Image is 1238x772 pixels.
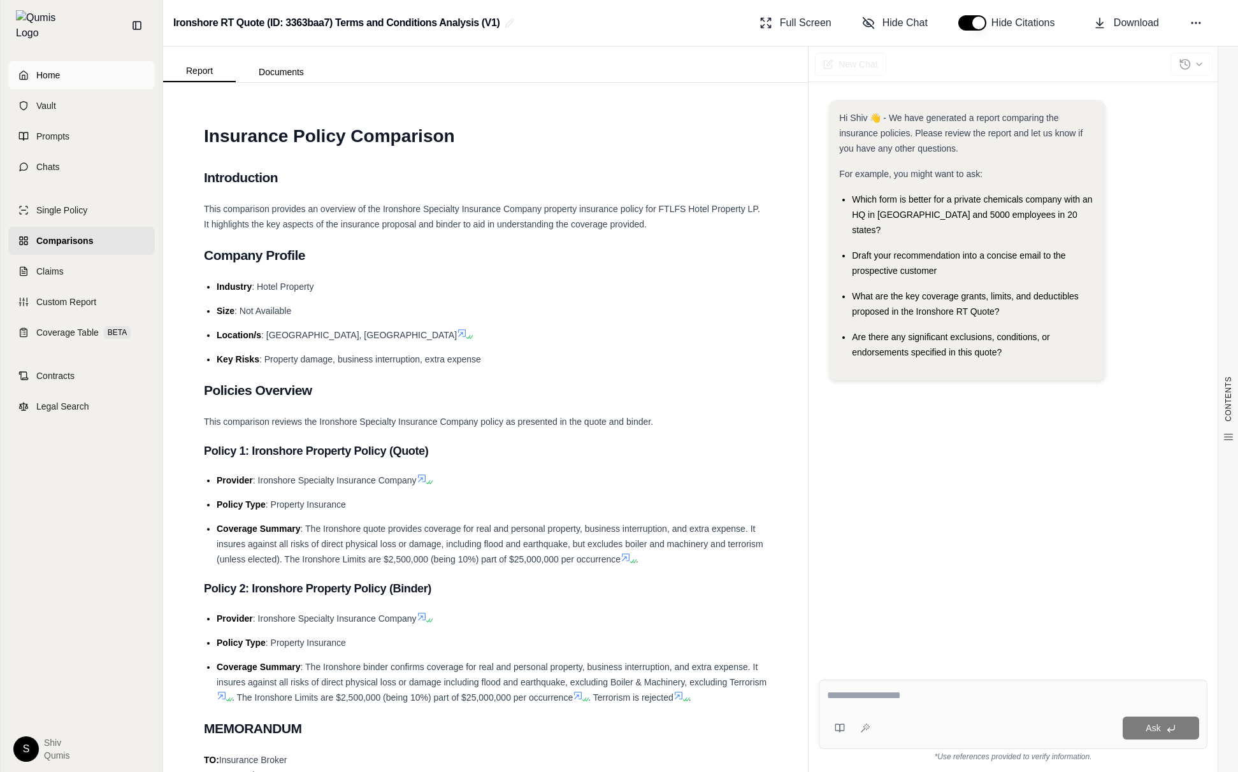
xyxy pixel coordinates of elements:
img: Qumis Logo [16,10,64,41]
span: : Property damage, business interruption, extra expense [259,354,481,364]
span: Provider [217,613,253,624]
span: Comparisons [36,234,93,247]
h3: Policy 1: Ironshore Property Policy (Quote) [204,440,767,462]
span: Draft your recommendation into a concise email to the prospective customer [852,250,1065,276]
button: Download [1088,10,1164,36]
a: Custom Report [8,288,155,316]
span: Insurance Broker [219,755,287,765]
span: : Not Available [234,306,291,316]
span: Single Policy [36,204,87,217]
span: Claims [36,265,64,278]
span: : The Ironshore binder confirms coverage for real and personal property, business interruption, a... [217,662,767,687]
span: This comparison provides an overview of the Ironshore Specialty Insurance Company property insura... [204,204,760,229]
span: Download [1114,15,1159,31]
span: : [GEOGRAPHIC_DATA], [GEOGRAPHIC_DATA] [261,330,457,340]
span: Policy Type [217,638,266,648]
span: Key Risks [217,354,259,364]
span: Provider [217,475,253,485]
button: Full Screen [754,10,837,36]
span: Hi Shiv 👋 - We have generated a report comparing the insurance policies. Please review the report... [839,113,1083,154]
span: Location/s [217,330,261,340]
span: . The Ironshore Limits are $2,500,000 (being 10%) part of $25,000,000 per occurrence [232,692,573,703]
span: Prompts [36,130,69,143]
a: Home [8,61,155,89]
span: Are there any significant exclusions, conditions, or endorsements specified in this quote? [852,332,1050,357]
span: Qumis [44,749,69,762]
span: . [689,692,691,703]
span: Industry [217,282,252,292]
span: Contracts [36,369,75,382]
span: Legal Search [36,400,89,413]
a: Comparisons [8,227,155,255]
span: . [636,554,638,564]
div: *Use references provided to verify information. [819,749,1207,762]
span: . Terrorism is rejected [588,692,673,703]
span: Ask [1146,723,1160,733]
h2: Company Profile [204,242,767,269]
h2: Ironshore RT Quote (ID: 3363baa7) Terms and Conditions Analysis (V1) [173,11,500,34]
a: Coverage TableBETA [8,318,155,347]
span: Coverage Summary [217,524,301,534]
span: This comparison reviews the Ironshore Specialty Insurance Company policy as presented in the quot... [204,417,653,427]
span: : Ironshore Specialty Insurance Company [253,613,417,624]
button: Report [163,61,236,82]
span: : Property Insurance [266,499,346,510]
h2: Policies Overview [204,377,767,404]
span: Coverage Table [36,326,99,339]
span: CONTENTS [1223,376,1234,422]
a: Vault [8,92,155,120]
span: Chats [36,161,60,173]
a: Single Policy [8,196,155,224]
span: Hide Chat [882,15,928,31]
span: BETA [104,326,131,339]
button: Ask [1123,717,1199,740]
span: Which form is better for a private chemicals company with an HQ in [GEOGRAPHIC_DATA] and 5000 emp... [852,194,1092,235]
span: : Property Insurance [266,638,346,648]
a: Prompts [8,122,155,150]
span: For example, you might want to ask: [839,169,982,179]
button: Collapse sidebar [127,15,147,36]
h1: Insurance Policy Comparison [204,118,767,154]
span: Full Screen [780,15,831,31]
a: Legal Search [8,392,155,420]
button: Documents [236,62,327,82]
h2: MEMORANDUM [204,715,767,742]
span: Home [36,69,60,82]
a: Chats [8,153,155,181]
span: What are the key coverage grants, limits, and deductibles proposed in the Ironshore RT Quote? [852,291,1079,317]
span: Vault [36,99,56,112]
span: Custom Report [36,296,96,308]
div: S [13,736,39,762]
strong: TO: [204,755,219,765]
span: Shiv [44,736,69,749]
button: Hide Chat [857,10,933,36]
h2: Introduction [204,164,767,191]
h3: Policy 2: Ironshore Property Policy (Binder) [204,577,767,600]
span: Size [217,306,234,316]
a: Contracts [8,362,155,390]
span: Policy Type [217,499,266,510]
span: Hide Citations [991,15,1063,31]
span: : Hotel Property [252,282,313,292]
span: Coverage Summary [217,662,301,672]
span: : Ironshore Specialty Insurance Company [253,475,417,485]
a: Claims [8,257,155,285]
span: : The Ironshore quote provides coverage for real and personal property, business interruption, an... [217,524,763,564]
